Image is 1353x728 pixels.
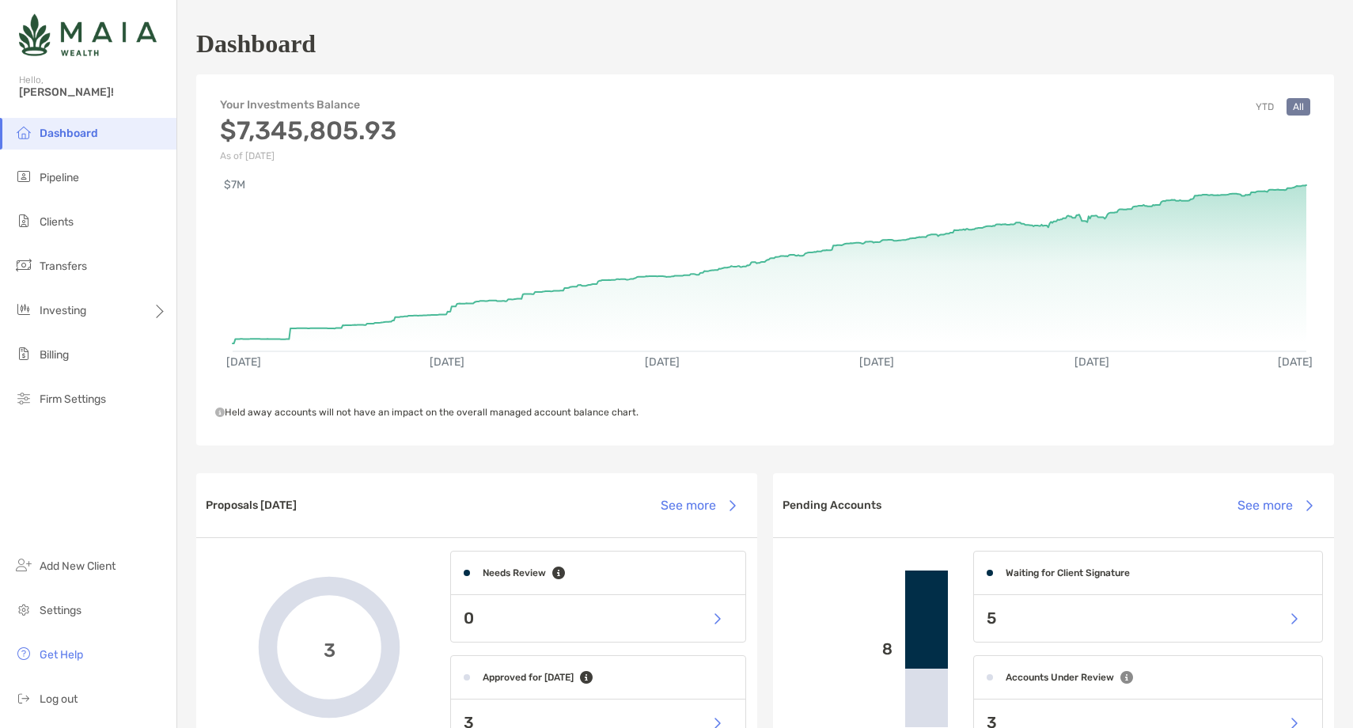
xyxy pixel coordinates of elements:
span: Held away accounts will not have an impact on the overall managed account balance chart. [215,407,639,418]
h3: Proposals [DATE] [206,499,297,512]
img: logout icon [14,688,33,707]
img: transfers icon [14,256,33,275]
img: settings icon [14,600,33,619]
p: 5 [987,609,996,628]
img: billing icon [14,344,33,363]
h1: Dashboard [196,29,316,59]
text: [DATE] [859,355,894,369]
button: See more [648,488,748,523]
span: Settings [40,604,81,617]
h3: $7,345,805.93 [220,116,396,146]
span: Transfers [40,260,87,273]
text: [DATE] [430,355,464,369]
h4: Approved for [DATE] [483,672,574,683]
img: clients icon [14,211,33,230]
span: [PERSON_NAME]! [19,85,167,99]
span: Get Help [40,648,83,662]
span: Investing [40,304,86,317]
span: Dashboard [40,127,98,140]
p: 8 [786,639,893,659]
img: add_new_client icon [14,555,33,574]
span: Clients [40,215,74,229]
text: $7M [224,178,245,191]
img: firm-settings icon [14,389,33,408]
text: [DATE] [645,355,680,369]
img: investing icon [14,300,33,319]
p: As of [DATE] [220,150,396,161]
h3: Pending Accounts [783,499,881,512]
h4: Waiting for Client Signature [1006,567,1130,578]
img: pipeline icon [14,167,33,186]
img: Zoe Logo [19,6,157,63]
span: Add New Client [40,559,116,573]
h4: Your Investments Balance [220,98,396,112]
span: Log out [40,692,78,706]
text: [DATE] [226,355,261,369]
text: [DATE] [1074,355,1109,369]
p: 0 [464,609,474,628]
h4: Needs Review [483,567,546,578]
span: Firm Settings [40,392,106,406]
h4: Accounts Under Review [1006,672,1114,683]
button: All [1287,98,1310,116]
span: Pipeline [40,171,79,184]
button: YTD [1249,98,1280,116]
span: 3 [324,636,335,659]
span: Billing [40,348,69,362]
button: See more [1225,488,1325,523]
img: get-help icon [14,644,33,663]
text: [DATE] [1278,355,1313,369]
img: dashboard icon [14,123,33,142]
